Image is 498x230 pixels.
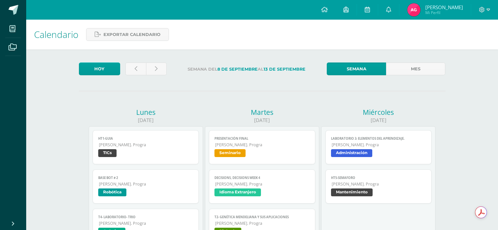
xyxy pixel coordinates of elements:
[89,108,203,117] div: Lunes
[332,142,426,148] span: [PERSON_NAME]. Progra
[214,176,310,180] span: Decisions, Decisions week 4
[86,28,169,41] a: Exportar calendario
[98,188,126,196] span: Robótica
[321,117,435,124] div: [DATE]
[214,188,261,196] span: Idioma Extranjero
[99,221,194,226] span: [PERSON_NAME]. Progra
[325,130,432,164] a: LABORATORIO 3: Elementos del aprendizaje.[PERSON_NAME]. PrograAdministración
[34,28,78,41] span: Calendario
[214,136,310,141] span: Presentación final
[331,188,373,196] span: Mantenimiento
[98,136,194,141] span: HT1-Guia
[331,176,426,180] span: HT5-Semaforo
[93,130,199,164] a: HT1-Guia[PERSON_NAME]. PrograTICs
[214,149,246,157] span: Seminario
[209,169,315,203] a: Decisions, Decisions week 4[PERSON_NAME]. PrograIdioma Extranjero
[386,62,445,75] a: Mes
[215,221,310,226] span: [PERSON_NAME]. Progra
[98,176,194,180] span: Base bot # 2
[407,3,420,16] img: e5d3554fa667791f2cc62cb698ec9560.png
[327,62,386,75] a: Semana
[93,169,199,203] a: Base bot # 2[PERSON_NAME]. PrograRobótica
[332,181,426,187] span: [PERSON_NAME]. Progra
[89,117,203,124] div: [DATE]
[98,215,194,219] span: T4- Laboratorio- trio
[205,117,319,124] div: [DATE]
[264,67,305,72] strong: 13 de Septiembre
[425,10,463,15] span: Mi Perfil
[214,215,310,219] span: T2- Genética Mendeliana y sus aplicaciones
[321,108,435,117] div: Miércoles
[99,142,194,148] span: [PERSON_NAME]. Progra
[215,181,310,187] span: [PERSON_NAME]. Progra
[103,28,160,41] span: Exportar calendario
[217,67,258,72] strong: 8 de Septiembre
[98,149,117,157] span: TICs
[215,142,310,148] span: [PERSON_NAME]. Progra
[79,62,120,75] a: Hoy
[425,4,463,10] span: [PERSON_NAME]
[331,136,426,141] span: LABORATORIO 3: Elementos del aprendizaje.
[325,169,432,203] a: HT5-Semaforo[PERSON_NAME]. PrograMantenimiento
[172,62,322,76] label: Semana del al
[209,130,315,164] a: Presentación final[PERSON_NAME]. PrograSeminario
[205,108,319,117] div: Martes
[331,149,372,157] span: Administración
[99,181,194,187] span: [PERSON_NAME]. Progra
